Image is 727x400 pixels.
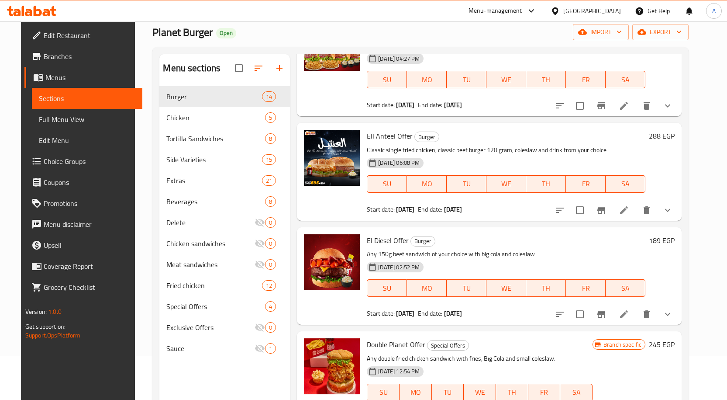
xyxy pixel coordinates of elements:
svg: Show Choices [662,205,673,216]
span: 5 [265,114,276,122]
span: SA [609,73,642,86]
a: Menu disclaimer [24,214,142,235]
span: Exclusive Offers [166,322,255,333]
h2: Menu sections [163,62,221,75]
button: FR [566,71,606,88]
span: Version: [25,306,47,317]
button: delete [636,200,657,221]
span: Sections [39,93,135,104]
button: MO [407,279,447,297]
a: Edit menu item [619,101,629,111]
div: items [265,343,276,354]
span: 12 [262,282,276,290]
button: SA [606,175,645,193]
span: 4 [265,303,276,311]
span: 8 [265,198,276,206]
h6: 245 EGP [649,338,675,351]
span: [DATE] 02:52 PM [375,263,423,271]
span: Branches [44,51,135,62]
b: [DATE] [444,99,462,111]
span: Delete [166,217,255,228]
div: Special Offers4 [159,296,290,317]
span: [DATE] 12:54 PM [375,367,423,376]
div: Delete0 [159,212,290,233]
span: Meat sandwiches [166,259,255,270]
img: Double Planet Offer [304,338,360,394]
span: A [712,6,716,16]
span: SA [564,386,589,399]
span: MO [403,386,428,399]
svg: Inactive section [255,259,265,270]
div: Extras21 [159,170,290,191]
div: items [265,133,276,144]
span: Coverage Report [44,261,135,271]
svg: Show Choices [662,309,673,320]
a: Choice Groups [24,151,142,172]
button: Branch-specific-item [591,95,612,116]
button: SU [367,279,407,297]
button: SU [367,175,407,193]
span: Start date: [367,308,395,319]
button: WE [486,71,526,88]
span: Select to update [571,201,589,219]
svg: Inactive section [255,343,265,354]
span: 0 [265,323,276,332]
span: Coupons [44,177,135,188]
div: items [265,217,276,228]
span: Grocery Checklist [44,282,135,292]
span: Special Offers [166,301,265,312]
h6: 288 EGP [649,130,675,142]
span: Select all sections [230,59,248,77]
span: FR [569,73,602,86]
a: Edit Restaurant [24,25,142,46]
span: Side Varieties [166,154,262,165]
img: Ell Anteel Offer [304,130,360,186]
a: Upsell [24,235,142,256]
span: SA [609,177,642,190]
span: Upsell [44,240,135,250]
button: export [632,24,689,40]
span: Open [216,29,236,37]
span: End date: [418,204,442,215]
b: [DATE] [396,204,414,215]
div: items [262,175,276,186]
div: Tortilla Sandwiches8 [159,128,290,149]
span: Chicken sandwiches [166,238,255,249]
span: TU [450,282,483,295]
span: SU [371,177,403,190]
span: Menu disclaimer [44,219,135,230]
span: Planet Burger [152,22,213,42]
button: SU [367,71,407,88]
span: Special Offers [427,341,469,351]
span: Burger [415,132,439,142]
span: 1.0.0 [48,306,62,317]
button: sort-choices [550,95,571,116]
span: Select to update [571,305,589,323]
a: Edit Menu [32,130,142,151]
span: Promotions [44,198,135,209]
svg: Show Choices [662,101,673,111]
span: MO [410,73,443,86]
span: Tortilla Sandwiches [166,133,265,144]
div: Sauce1 [159,338,290,359]
div: Beverages8 [159,191,290,212]
button: WE [486,279,526,297]
button: show more [657,95,678,116]
span: SU [371,73,403,86]
span: SU [371,282,403,295]
div: Sauce [166,343,255,354]
a: Grocery Checklist [24,277,142,298]
span: Burger [166,91,262,102]
svg: Inactive section [255,238,265,249]
div: Fried chicken12 [159,275,290,296]
span: TH [530,177,562,190]
div: Chicken5 [159,107,290,128]
div: items [262,91,276,102]
span: SU [371,386,396,399]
